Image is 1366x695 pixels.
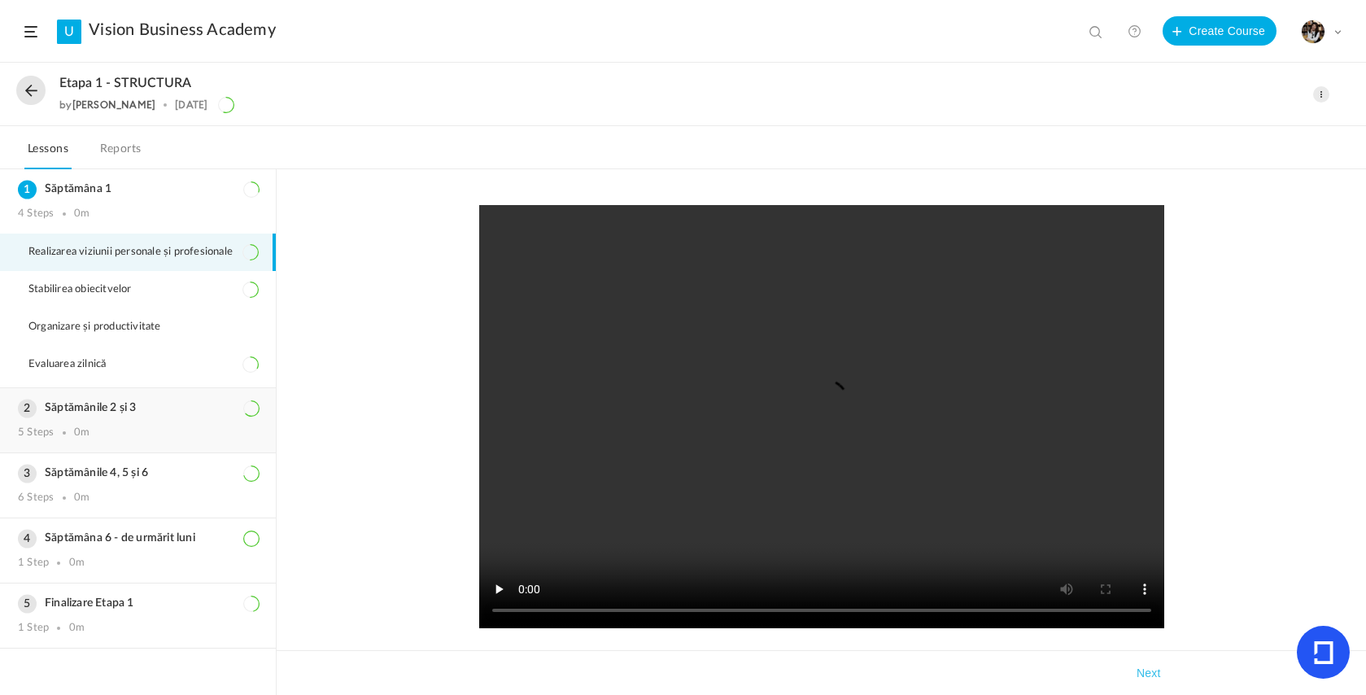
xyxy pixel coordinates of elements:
[18,492,54,505] div: 6 Steps
[69,557,85,570] div: 0m
[89,20,276,40] a: Vision Business Academy
[18,597,258,610] h3: Finalizare Etapa 1
[18,208,54,221] div: 4 Steps
[1133,663,1164,683] button: Next
[74,426,89,439] div: 0m
[59,76,191,91] span: Etapa 1 - STRUCTURA
[18,466,258,480] h3: Săptămânile 4, 5 și 6
[74,492,89,505] div: 0m
[74,208,89,221] div: 0m
[28,321,181,334] span: Organizare și productivitate
[18,401,258,415] h3: Săptămânile 2 și 3
[175,99,207,111] div: [DATE]
[18,426,54,439] div: 5 Steps
[1163,16,1277,46] button: Create Course
[18,531,258,545] h3: Săptămâna 6 - de urmărit luni
[24,138,72,169] a: Lessons
[69,622,85,635] div: 0m
[97,138,145,169] a: Reports
[1302,20,1325,43] img: tempimagehs7pti.png
[28,246,253,259] span: Realizarea viziunii personale și profesionale
[18,557,49,570] div: 1 Step
[72,98,156,111] a: [PERSON_NAME]
[18,182,258,196] h3: Săptămâna 1
[59,99,155,111] div: by
[28,358,126,371] span: Evaluarea zilnică
[18,622,49,635] div: 1 Step
[57,20,81,44] a: U
[28,283,152,296] span: Stabilirea obiecitvelor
